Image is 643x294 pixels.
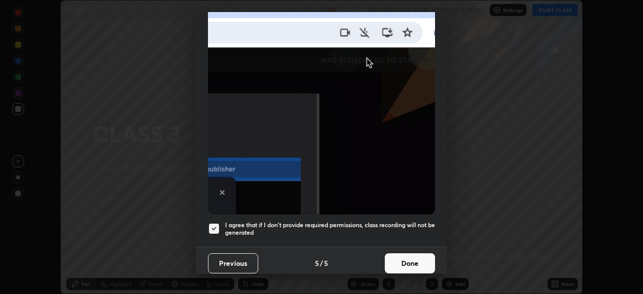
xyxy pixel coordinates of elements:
[208,253,258,273] button: Previous
[320,258,323,268] h4: /
[315,258,319,268] h4: 5
[225,221,435,237] h5: I agree that if I don't provide required permissions, class recording will not be generated
[385,253,435,273] button: Done
[324,258,328,268] h4: 5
